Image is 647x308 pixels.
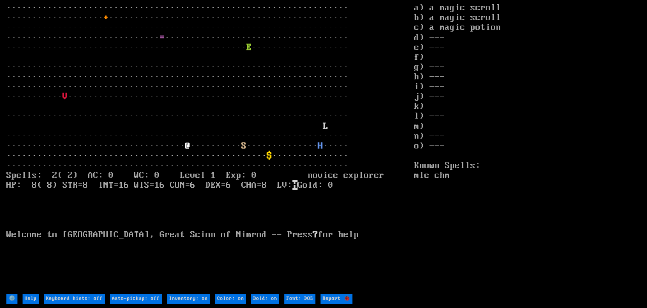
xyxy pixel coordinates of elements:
[23,294,39,304] input: Help
[292,180,298,190] mark: H
[44,294,105,304] input: Keyboard hints: off
[318,141,323,151] font: H
[321,294,352,304] input: Report 🐞
[63,91,68,102] font: V
[160,32,165,43] font: =
[246,42,252,52] font: E
[110,294,162,304] input: Auto-pickup: off
[6,294,17,304] input: ⚙️
[103,12,109,23] font: +
[167,294,210,304] input: Inventory: on
[251,294,279,304] input: Bold: on
[215,294,246,304] input: Color: on
[323,121,328,131] font: L
[284,294,315,304] input: Font: DOS
[185,141,190,151] font: @
[414,3,641,293] stats: a) a magic scroll b) a magic scroll c) a magic potion d) --- e) --- f) --- g) --- h) --- i) --- j...
[241,141,246,151] font: S
[313,230,318,240] b: ?
[267,151,272,161] font: $
[6,3,414,293] larn: ··································································· ··················· ·········...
